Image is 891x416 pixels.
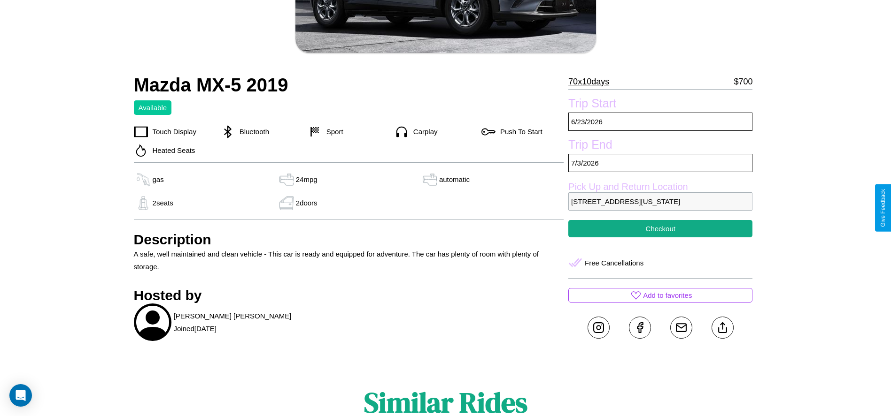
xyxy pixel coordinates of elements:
p: Add to favorites [643,289,692,302]
p: gas [153,173,164,186]
img: gas [134,173,153,187]
p: 2 seats [153,197,173,209]
img: gas [134,196,153,210]
p: Carplay [409,125,438,138]
p: A safe, well maintained and clean vehicle - This car is ready and equipped for adventure. The car... [134,248,564,273]
label: Pick Up and Return Location [568,182,752,192]
p: Joined [DATE] [174,322,217,335]
p: Touch Display [148,125,196,138]
p: Heated Seats [148,144,195,157]
p: Bluetooth [235,125,269,138]
p: Available [139,101,167,114]
p: automatic [439,173,470,186]
label: Trip Start [568,97,752,113]
p: 6 / 23 / 2026 [568,113,752,131]
label: Trip End [568,138,752,154]
p: 70 x 10 days [568,74,609,89]
button: Add to favorites [568,288,752,303]
p: [STREET_ADDRESS][US_STATE] [568,192,752,211]
img: gas [420,173,439,187]
p: 24 mpg [296,173,318,186]
h3: Hosted by [134,287,564,303]
p: Push To Start [496,125,542,138]
img: gas [277,173,296,187]
p: Sport [322,125,343,138]
p: 2 doors [296,197,318,209]
img: gas [277,196,296,210]
button: Checkout [568,220,752,237]
div: Open Intercom Messenger [9,384,32,407]
h2: Mazda MX-5 2019 [134,75,564,96]
div: Give Feedback [880,189,886,227]
h3: Description [134,232,564,248]
p: 7 / 3 / 2026 [568,154,752,172]
p: [PERSON_NAME] [PERSON_NAME] [174,310,292,322]
p: Free Cancellations [585,257,643,269]
p: $ 700 [734,74,752,89]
